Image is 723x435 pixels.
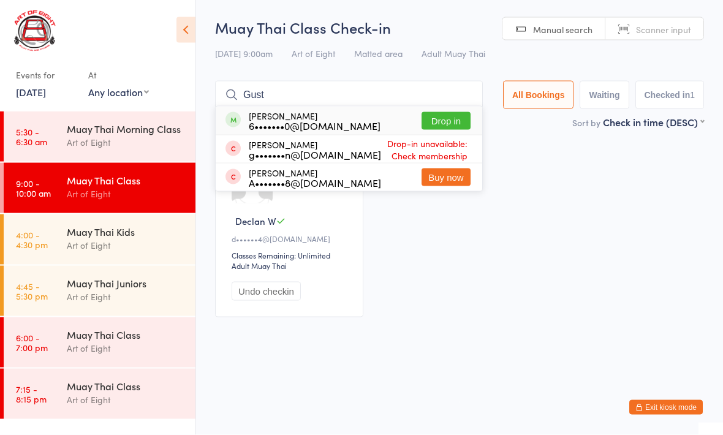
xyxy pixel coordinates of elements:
div: 1 [690,90,695,100]
time: 7:15 - 8:15 pm [16,384,47,404]
a: 9:00 -10:00 amMuay Thai ClassArt of Eight [4,163,195,213]
div: g•••••••n@[DOMAIN_NAME] [249,149,381,159]
a: 7:15 -8:15 pmMuay Thai ClassArt of Eight [4,369,195,419]
a: [DATE] [16,85,46,99]
button: Drop in [422,112,471,130]
span: Declan W [235,214,276,227]
div: [PERSON_NAME] [249,168,381,187]
a: 6:00 -7:00 pmMuay Thai ClassArt of Eight [4,317,195,368]
div: At [88,65,149,85]
div: A•••••••8@[DOMAIN_NAME] [249,178,381,187]
span: Manual search [533,23,592,36]
a: 5:30 -6:30 amMuay Thai Morning ClassArt of Eight [4,112,195,162]
button: All Bookings [503,81,574,109]
div: Muay Thai Morning Class [67,122,185,135]
div: Muay Thai Juniors [67,276,185,290]
img: Art of Eight [12,9,58,53]
div: [PERSON_NAME] [249,140,381,159]
div: Muay Thai Kids [67,225,185,238]
div: Muay Thai Class [67,328,185,341]
button: Undo checkin [232,282,301,301]
div: Art of Eight [67,341,185,355]
div: Classes Remaining: Unlimited [232,250,350,260]
input: Search [215,81,483,109]
a: 4:00 -4:30 pmMuay Thai KidsArt of Eight [4,214,195,265]
time: 6:00 - 7:00 pm [16,333,48,352]
div: Check in time (DESC) [603,115,704,129]
a: 4:45 -5:30 pmMuay Thai JuniorsArt of Eight [4,266,195,316]
div: Muay Thai Class [67,173,185,187]
div: Art of Eight [67,187,185,201]
span: Art of Eight [292,47,335,59]
span: Matted area [354,47,403,59]
span: Adult Muay Thai [422,47,485,59]
div: d••••••4@[DOMAIN_NAME] [232,233,350,244]
div: [PERSON_NAME] [249,111,380,130]
div: 6•••••••0@[DOMAIN_NAME] [249,121,380,130]
div: Any location [88,85,149,99]
time: 5:30 - 6:30 am [16,127,47,146]
label: Sort by [572,116,600,129]
button: Buy now [422,168,471,186]
span: Scanner input [636,23,691,36]
button: Checked in1 [635,81,705,109]
time: 9:00 - 10:00 am [16,178,51,198]
div: Art of Eight [67,238,185,252]
button: Exit kiosk mode [629,400,703,415]
div: Adult Muay Thai [232,260,287,271]
span: [DATE] 9:00am [215,47,273,59]
div: Art of Eight [67,290,185,304]
button: Waiting [580,81,629,109]
time: 4:45 - 5:30 pm [16,281,48,301]
time: 4:00 - 4:30 pm [16,230,48,249]
div: Events for [16,65,76,85]
span: Drop-in unavailable: Check membership [381,134,471,165]
div: Art of Eight [67,393,185,407]
h2: Muay Thai Class Check-in [215,17,704,37]
div: Art of Eight [67,135,185,149]
div: Muay Thai Class [67,379,185,393]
